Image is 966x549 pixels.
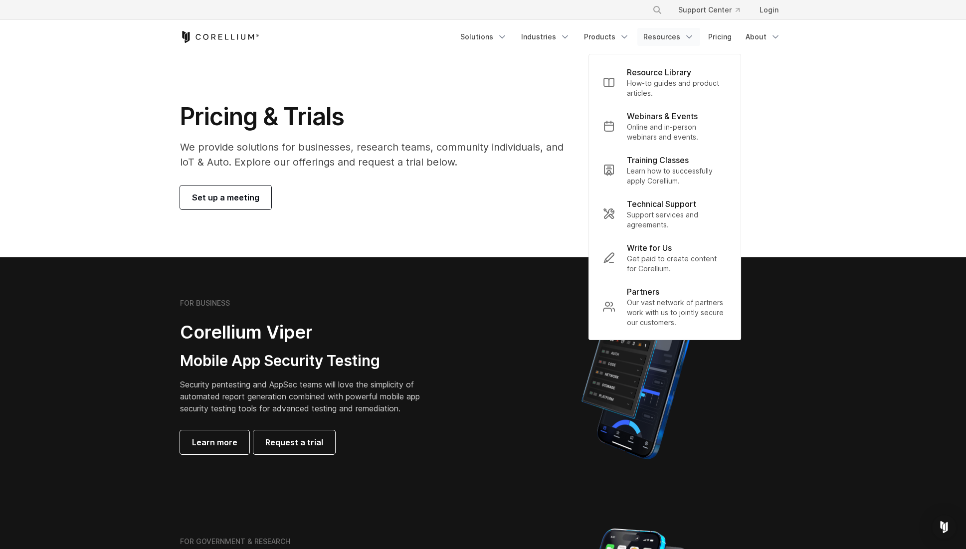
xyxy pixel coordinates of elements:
[627,110,698,122] p: Webinars & Events
[932,515,956,539] div: Open Intercom Messenger
[640,1,786,19] div: Navigation Menu
[627,66,691,78] p: Resource Library
[702,28,738,46] a: Pricing
[740,28,786,46] a: About
[180,537,290,546] h6: FOR GOVERNMENT & RESEARCH
[595,280,735,334] a: Partners Our vast network of partners work with us to jointly secure our customers.
[595,236,735,280] a: Write for Us Get paid to create content for Corellium.
[180,140,578,170] p: We provide solutions for businesses, research teams, community individuals, and IoT & Auto. Explo...
[627,210,727,230] p: Support services and agreements.
[752,1,786,19] a: Login
[670,1,748,19] a: Support Center
[627,198,696,210] p: Technical Support
[180,352,435,370] h3: Mobile App Security Testing
[180,31,259,43] a: Corellium Home
[627,298,727,328] p: Our vast network of partners work with us to jointly secure our customers.
[627,78,727,98] p: How-to guides and product articles.
[253,430,335,454] a: Request a trial
[515,28,576,46] a: Industries
[180,378,435,414] p: Security pentesting and AppSec teams will love the simplicity of automated report generation comb...
[595,192,735,236] a: Technical Support Support services and agreements.
[565,289,715,464] img: Corellium MATRIX automated report on iPhone showing app vulnerability test results across securit...
[637,28,700,46] a: Resources
[627,242,672,254] p: Write for Us
[578,28,635,46] a: Products
[627,254,727,274] p: Get paid to create content for Corellium.
[180,430,249,454] a: Learn more
[595,60,735,104] a: Resource Library How-to guides and product articles.
[627,166,727,186] p: Learn how to successfully apply Corellium.
[192,436,237,448] span: Learn more
[180,321,435,344] h2: Corellium Viper
[627,122,727,142] p: Online and in-person webinars and events.
[627,286,659,298] p: Partners
[454,28,513,46] a: Solutions
[192,191,259,203] span: Set up a meeting
[595,148,735,192] a: Training Classes Learn how to successfully apply Corellium.
[648,1,666,19] button: Search
[454,28,786,46] div: Navigation Menu
[627,154,689,166] p: Training Classes
[180,299,230,308] h6: FOR BUSINESS
[180,185,271,209] a: Set up a meeting
[595,104,735,148] a: Webinars & Events Online and in-person webinars and events.
[265,436,323,448] span: Request a trial
[180,102,578,132] h1: Pricing & Trials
